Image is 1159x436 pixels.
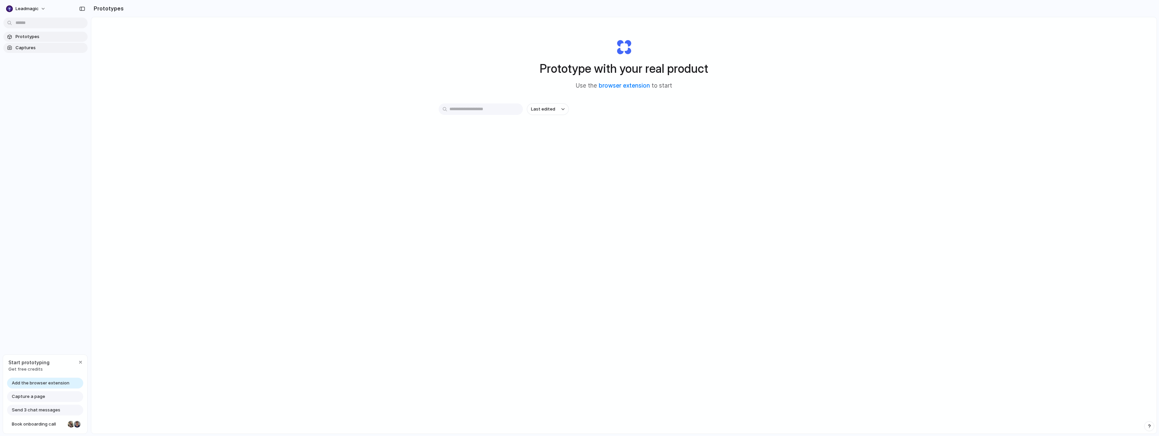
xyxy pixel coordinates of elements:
span: Use the to start [576,82,672,90]
span: Last edited [531,106,555,113]
button: leadmagic [3,3,49,14]
button: Last edited [527,103,569,115]
span: Send 3 chat messages [12,407,60,413]
h1: Prototype with your real product [540,60,708,77]
span: Book onboarding call [12,421,65,428]
a: Add the browser extension [7,378,83,388]
a: Captures [3,43,88,53]
a: Prototypes [3,32,88,42]
h2: Prototypes [91,4,124,12]
a: Book onboarding call [7,419,83,430]
span: Add the browser extension [12,380,69,386]
span: leadmagic [15,5,39,12]
div: Christian Iacullo [73,420,81,428]
span: Captures [15,44,85,51]
div: Nicole Kubica [67,420,75,428]
a: browser extension [599,82,650,89]
span: Get free credits [8,366,50,373]
span: Start prototyping [8,359,50,366]
span: Capture a page [12,393,45,400]
span: Prototypes [15,33,85,40]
